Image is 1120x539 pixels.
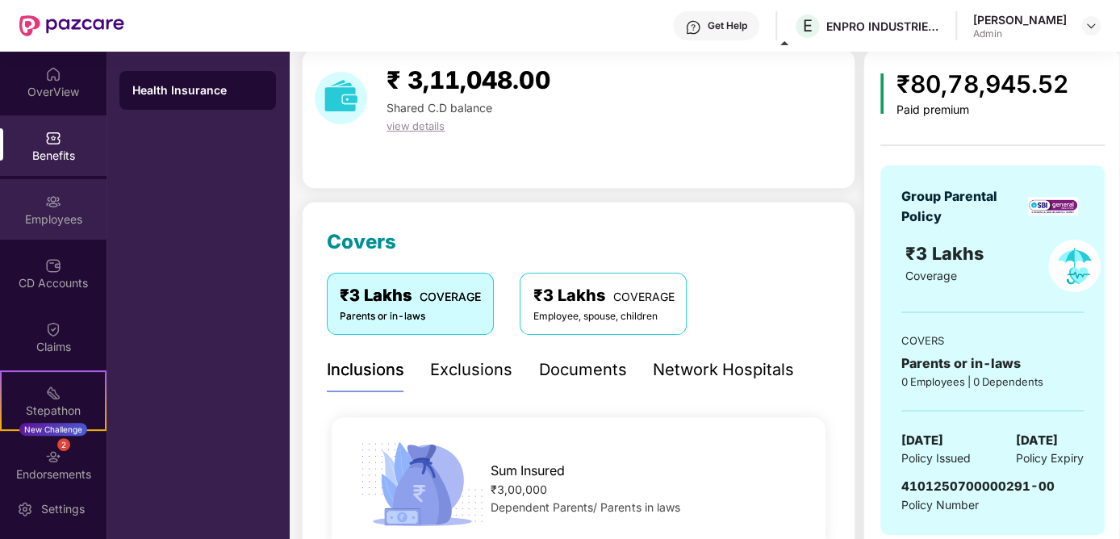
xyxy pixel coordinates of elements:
[1084,19,1097,32] img: svg+xml;base64,PHN2ZyBpZD0iRHJvcGRvd24tMzJ4MzIiIHhtbG5zPSJodHRwOi8vd3d3LnczLm9yZy8yMDAwL3N2ZyIgd2...
[905,269,957,282] span: Coverage
[973,12,1067,27] div: [PERSON_NAME]
[1016,449,1084,467] span: Policy Expiry
[45,449,61,465] img: svg+xml;base64,PHN2ZyBpZD0iRW5kb3JzZW1lbnRzIiB4bWxucz0iaHR0cDovL3d3dy53My5vcmcvMjAwMC9zdmciIHdpZH...
[896,65,1068,103] div: ₹80,78,945.52
[45,385,61,401] img: svg+xml;base64,PHN2ZyB4bWxucz0iaHR0cDovL3d3dy53My5vcmcvMjAwMC9zdmciIHdpZHRoPSIyMSIgaGVpZ2h0PSIyMC...
[340,309,481,324] div: Parents or in-laws
[880,73,884,114] img: icon
[612,290,674,303] span: COVERAGE
[315,72,367,124] img: download
[340,283,481,308] div: ₹3 Lakhs
[901,449,971,467] span: Policy Issued
[652,357,793,382] div: Network Hospitals
[901,498,979,512] span: Policy Number
[896,103,1068,117] div: Paid premium
[2,403,105,419] div: Stepathon
[45,194,61,210] img: svg+xml;base64,PHN2ZyBpZD0iRW1wbG95ZWVzIiB4bWxucz0iaHR0cDovL3d3dy53My5vcmcvMjAwMC9zdmciIHdpZHRoPS...
[708,19,747,32] div: Get Help
[57,438,70,451] div: 2
[1028,197,1078,215] img: insurerLogo
[19,423,87,436] div: New Challenge
[491,481,802,499] div: ₹3,00,000
[387,101,492,115] span: Shared C.D balance
[973,27,1067,40] div: Admin
[1048,240,1101,292] img: policyIcon
[430,357,512,382] div: Exclusions
[491,500,679,514] span: Dependent Parents/ Parents in laws
[685,19,701,36] img: svg+xml;base64,PHN2ZyBpZD0iSGVscC0zMngzMiIgeG1sbnM9Imh0dHA6Ly93d3cudzMub3JnLzIwMDAvc3ZnIiB3aWR0aD...
[901,478,1055,494] span: 4101250700000291-00
[132,82,263,98] div: Health Insurance
[17,501,33,517] img: svg+xml;base64,PHN2ZyBpZD0iU2V0dGluZy0yMHgyMCIgeG1sbnM9Imh0dHA6Ly93d3cudzMub3JnLzIwMDAvc3ZnIiB3aW...
[491,461,565,481] span: Sum Insured
[19,15,124,36] img: New Pazcare Logo
[901,332,1084,349] div: COVERS
[901,186,1023,227] div: Group Parental Policy
[45,130,61,146] img: svg+xml;base64,PHN2ZyBpZD0iQmVuZWZpdHMiIHhtbG5zPSJodHRwOi8vd3d3LnczLm9yZy8yMDAwL3N2ZyIgd2lkdGg9Ij...
[901,431,943,450] span: [DATE]
[387,119,445,132] span: view details
[826,19,939,34] div: ENPRO INDUSTRIES PVT LTD
[901,374,1084,390] div: 0 Employees | 0 Dependents
[420,290,481,303] span: COVERAGE
[45,257,61,274] img: svg+xml;base64,PHN2ZyBpZD0iQ0RfQWNjb3VudHMiIGRhdGEtbmFtZT0iQ0QgQWNjb3VudHMiIHhtbG5zPSJodHRwOi8vd3...
[803,16,813,36] span: E
[533,283,674,308] div: ₹3 Lakhs
[387,65,550,94] span: ₹ 3,11,048.00
[355,437,490,531] img: icon
[901,353,1084,374] div: Parents or in-laws
[327,230,396,253] span: Covers
[45,66,61,82] img: svg+xml;base64,PHN2ZyBpZD0iSG9tZSIgeG1sbnM9Imh0dHA6Ly93d3cudzMub3JnLzIwMDAvc3ZnIiB3aWR0aD0iMjAiIG...
[327,357,404,382] div: Inclusions
[45,321,61,337] img: svg+xml;base64,PHN2ZyBpZD0iQ2xhaW0iIHhtbG5zPSJodHRwOi8vd3d3LnczLm9yZy8yMDAwL3N2ZyIgd2lkdGg9IjIwIi...
[538,357,626,382] div: Documents
[905,243,988,264] span: ₹3 Lakhs
[36,501,90,517] div: Settings
[533,309,674,324] div: Employee, spouse, children
[1016,431,1058,450] span: [DATE]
